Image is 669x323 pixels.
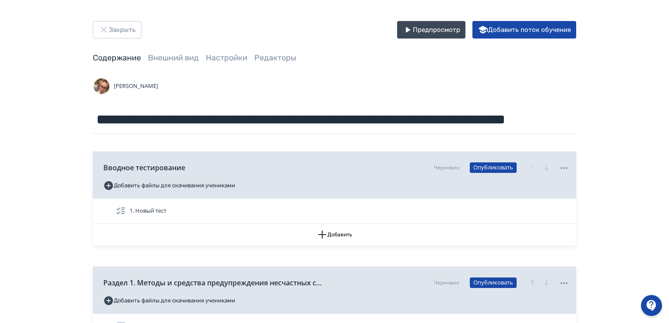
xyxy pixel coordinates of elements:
button: Добавить файлы для скачивания учениками [103,179,235,193]
button: Предпросмотр [397,21,465,39]
button: Добавить файлы для скачивания учениками [103,294,235,308]
button: Опубликовать [470,277,517,288]
button: Добавить [93,224,576,246]
span: Вводное тестирование [103,162,185,173]
div: Черновик [434,279,459,287]
a: Редакторы [254,53,296,63]
button: Закрыть [93,21,141,39]
img: Avatar [93,77,110,95]
a: Настройки [206,53,247,63]
button: Опубликовать [470,162,517,173]
button: Добавить поток обучения [472,21,576,39]
div: Черновик [434,164,459,172]
span: 1. Новый тест [130,207,166,215]
span: [PERSON_NAME] [114,82,158,91]
a: Внешний вид [148,53,199,63]
a: Содержание [93,53,141,63]
span: Раздел 1. Методы и средства предупреждения несчастных случаев, микроповреждений (микротравм) и пр... [103,277,322,288]
div: 1. Новый тест [93,199,576,224]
